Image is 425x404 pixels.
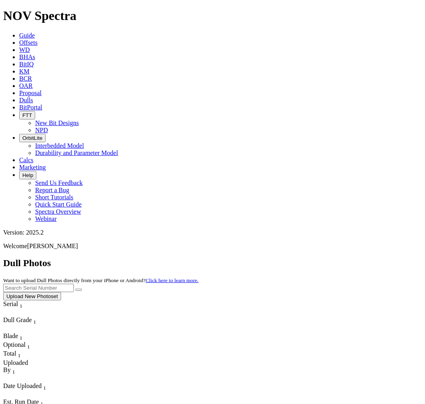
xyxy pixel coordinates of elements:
a: Guide [19,32,35,39]
a: Quick Start Guide [35,201,81,208]
a: New Bit Designs [35,119,79,126]
h1: NOV Spectra [3,8,422,23]
sub: 1 [18,353,21,359]
div: Sort None [3,382,63,398]
div: Sort None [3,316,59,332]
div: Sort None [3,341,31,350]
a: Interbedded Model [35,142,84,149]
button: Help [19,171,36,179]
a: NPD [35,127,48,133]
a: BitIQ [19,61,34,68]
span: Total [3,350,16,357]
a: BCR [19,75,32,82]
a: Click here to learn more. [146,277,199,283]
a: Spectra Overview [35,208,81,215]
span: Sort None [18,350,21,357]
div: Total Sort None [3,350,31,359]
span: [PERSON_NAME] [27,243,78,249]
span: Help [22,172,33,178]
span: Serial [3,301,18,307]
div: Sort None [3,332,31,341]
p: Welcome [3,243,422,250]
a: Report a Bug [35,187,69,193]
div: Uploaded By Sort None [3,359,15,375]
div: Sort None [3,350,31,359]
sub: 1 [20,303,22,309]
span: OrbitLite [22,135,42,141]
div: Column Menu [3,375,15,382]
span: Sort None [20,301,22,307]
div: Serial Sort None [3,301,37,309]
a: Durability and Parameter Model [35,149,118,156]
div: Column Menu [3,309,37,316]
a: Webinar [35,215,57,222]
a: Calcs [19,157,34,163]
span: Dull Grade [3,316,32,323]
div: Version: 2025.2 [3,229,422,236]
span: Sort None [43,382,46,389]
sub: 1 [34,319,36,325]
div: Column Menu [3,391,63,398]
div: Optional Sort None [3,341,31,350]
a: WD [19,46,30,53]
input: Search Serial Number [3,284,74,292]
span: Sort None [27,341,30,348]
div: Dull Grade Sort None [3,316,59,325]
div: Sort None [3,301,37,316]
sub: 1 [12,369,15,375]
span: Sort None [34,316,36,323]
a: OAR [19,82,33,89]
span: Sort None [20,332,22,339]
a: Offsets [19,39,38,46]
span: Optional [3,341,26,348]
span: Blade [3,332,18,339]
div: Date Uploaded Sort None [3,382,63,391]
a: Send Us Feedback [35,179,83,186]
a: KM [19,68,30,75]
a: BitPortal [19,104,42,111]
span: Uploaded By [3,359,28,373]
button: Upload New Photoset [3,292,61,301]
span: Date Uploaded [3,382,42,389]
a: Proposal [19,90,42,96]
button: OrbitLite [19,134,46,142]
span: FTT [22,112,32,118]
a: Dulls [19,97,33,103]
a: BHAs [19,54,35,60]
a: Short Tutorials [35,194,73,201]
sub: 1 [20,335,22,341]
small: Want to upload Dull Photos directly from your iPhone or Android? [3,277,199,283]
h2: Dull Photos [3,258,422,269]
sub: 1 [43,385,46,391]
sub: 1 [27,344,30,350]
button: FTT [19,111,35,119]
span: Sort None [12,366,15,373]
div: Sort None [3,359,15,382]
div: Blade Sort None [3,332,31,341]
div: Column Menu [3,325,59,332]
a: Marketing [19,164,46,171]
